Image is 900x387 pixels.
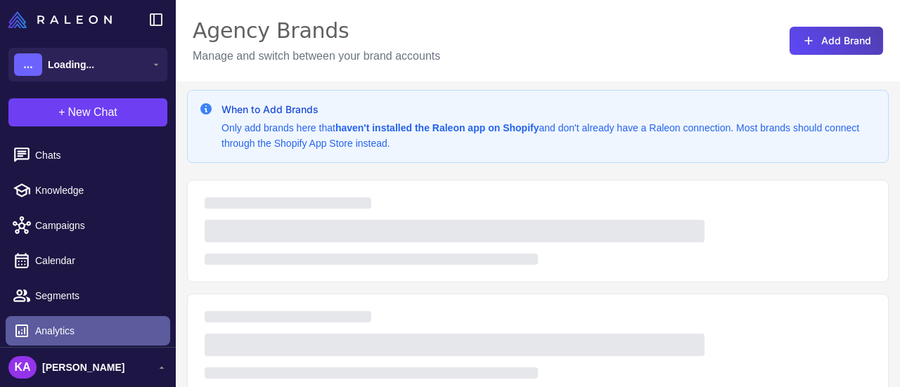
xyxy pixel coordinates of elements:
p: Manage and switch between your brand accounts [193,48,440,65]
span: + [58,104,65,121]
a: Campaigns [6,211,170,240]
a: Segments [6,281,170,310]
span: Campaigns [35,218,159,233]
span: Segments [35,288,159,303]
a: Chats [6,140,170,170]
a: Calendar [6,246,170,275]
h3: When to Add Brands [221,102,877,117]
div: KA [8,356,37,379]
p: Only add brands here that and don't already have a Raleon connection. Most brands should connect ... [221,120,877,151]
button: +New Chat [8,98,167,126]
span: Knowledge [35,183,159,198]
div: Agency Brands [193,17,440,45]
a: Analytics [6,316,170,346]
span: Chats [35,147,159,163]
span: Analytics [35,323,159,339]
span: New Chat [68,104,117,121]
img: Raleon Logo [8,11,112,28]
button: Add Brand [790,27,883,55]
strong: haven't installed the Raleon app on Shopify [335,122,539,133]
span: [PERSON_NAME] [42,360,124,375]
span: Loading... [48,57,94,72]
span: Calendar [35,253,159,268]
div: ... [14,53,42,76]
a: Knowledge [6,176,170,205]
button: ...Loading... [8,48,167,81]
